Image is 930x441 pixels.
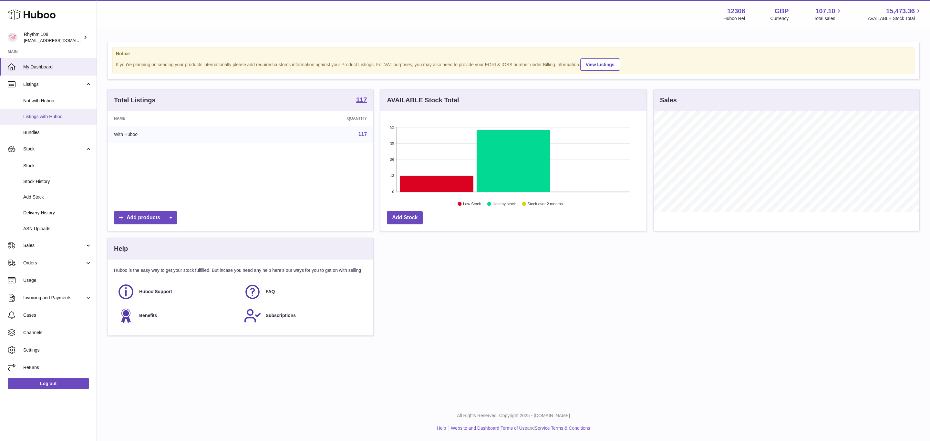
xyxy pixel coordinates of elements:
[358,131,367,137] a: 117
[23,364,92,371] span: Returns
[266,289,275,295] span: FAQ
[266,313,296,319] span: Subscriptions
[775,7,789,15] strong: GBP
[387,96,459,105] h3: AVAILABLE Stock Total
[463,202,481,206] text: Low Stock
[114,244,128,253] h3: Help
[387,211,423,224] a: Add Stock
[451,426,527,431] a: Website and Dashboard Terms of Use
[23,98,92,104] span: Not with Huboo
[437,426,446,431] a: Help
[814,7,842,22] a: 107.10 Total sales
[528,202,563,206] text: Stock over 2 months
[727,7,745,15] strong: 12308
[248,111,373,126] th: Quantity
[660,96,677,105] h3: Sales
[23,129,92,136] span: Bundles
[117,283,237,301] a: Huboo Support
[868,7,922,22] a: 15,473.36 AVAILABLE Stock Total
[23,179,92,185] span: Stock History
[139,313,157,319] span: Benefits
[244,307,364,324] a: Subscriptions
[244,283,364,301] a: FAQ
[356,97,367,103] strong: 117
[23,260,85,266] span: Orders
[868,15,922,22] span: AVAILABLE Stock Total
[23,295,85,301] span: Invoicing and Payments
[23,64,92,70] span: My Dashboard
[23,81,85,87] span: Listings
[23,277,92,283] span: Usage
[108,126,248,143] td: With Huboo
[23,163,92,169] span: Stock
[815,7,835,15] span: 107.10
[23,347,92,353] span: Settings
[117,307,237,324] a: Benefits
[23,226,92,232] span: ASN Uploads
[724,15,745,22] div: Huboo Ref
[390,141,394,145] text: 39
[23,194,92,200] span: Add Stock
[116,57,911,71] div: If you're planning on sending your products internationally please add required customs informati...
[390,158,394,161] text: 26
[390,125,394,129] text: 52
[23,146,85,152] span: Stock
[580,58,620,71] a: View Listings
[23,114,92,120] span: Listings with Huboo
[449,425,590,431] li: and
[356,97,367,104] a: 117
[23,330,92,336] span: Channels
[23,210,92,216] span: Delivery History
[814,15,842,22] span: Total sales
[8,33,17,42] img: orders@rhythm108.com
[886,7,915,15] span: 15,473.36
[24,38,95,43] span: [EMAIL_ADDRESS][DOMAIN_NAME]
[102,413,925,419] p: All Rights Reserved. Copyright 2025 - [DOMAIN_NAME]
[770,15,789,22] div: Currency
[114,211,177,224] a: Add products
[8,378,89,389] a: Log out
[493,202,516,206] text: Healthy stock
[392,190,394,194] text: 0
[23,312,92,318] span: Cases
[108,111,248,126] th: Name
[24,31,82,44] div: Rhythm 108
[114,96,156,105] h3: Total Listings
[390,174,394,178] text: 13
[114,267,367,273] p: Huboo is the easy way to get your stock fulfilled. But incase you need any help here's our ways f...
[116,51,911,57] strong: Notice
[139,289,172,295] span: Huboo Support
[535,426,590,431] a: Service Terms & Conditions
[23,242,85,249] span: Sales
